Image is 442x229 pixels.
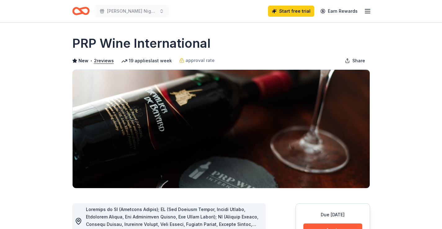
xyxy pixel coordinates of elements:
[73,70,370,188] img: Image for PRP Wine International
[352,57,365,64] span: Share
[72,35,211,52] h1: PRP Wine International
[179,57,215,64] a: approval rate
[340,55,370,67] button: Share
[185,57,215,64] span: approval rate
[78,57,88,64] span: New
[303,211,362,218] div: Due [DATE]
[95,5,169,17] button: [PERSON_NAME] Night 2026 - La Dolce Vita - Gala
[121,57,172,64] div: 19 applies last week
[90,58,92,63] span: •
[268,6,314,17] a: Start free trial
[107,7,157,15] span: [PERSON_NAME] Night 2026 - La Dolce Vita - Gala
[317,6,361,17] a: Earn Rewards
[94,57,114,64] button: 2reviews
[72,4,90,18] a: Home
